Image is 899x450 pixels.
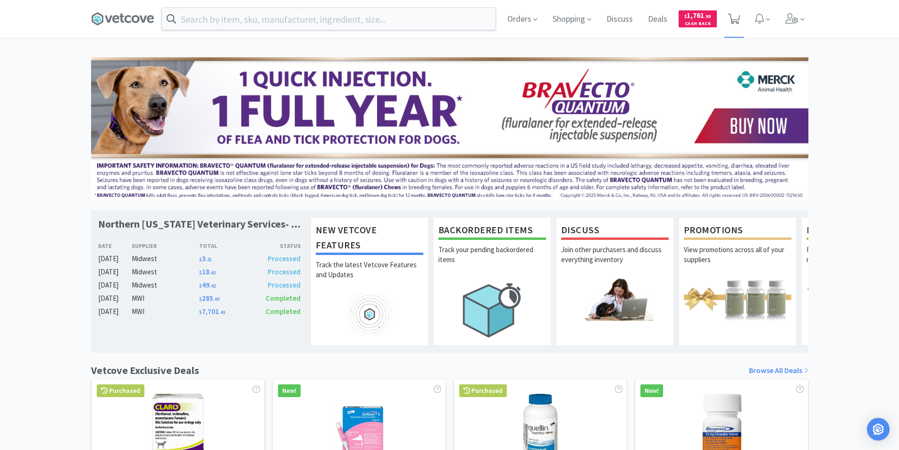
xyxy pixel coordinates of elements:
a: New Vetcove FeaturesTrack the latest Vetcove Features and Updates [311,217,428,346]
a: Discuss [603,15,637,24]
a: [DATE]MWI$285.00Completed [98,293,301,304]
h1: Promotions [684,222,791,240]
span: . 00 [213,296,219,302]
a: PromotionsView promotions across all of your suppliers [679,217,797,346]
span: $ [199,309,202,315]
a: Deals [644,15,671,24]
div: [DATE] [98,266,132,278]
h1: Discuss [561,222,669,240]
h1: Northern [US_STATE] Veterinary Services- [GEOGRAPHIC_DATA] [98,217,301,231]
a: [DATE]Midwest$18.65Processed [98,266,301,278]
img: hero_promotions.png [684,278,791,321]
div: [DATE] [98,306,132,317]
span: Completed [266,307,301,316]
span: Processed [268,254,301,263]
div: Supplier [132,241,199,250]
a: DiscussJoin other purchasers and discuss everything inventory [556,217,674,346]
span: Completed [266,294,301,303]
img: 3ffb5edee65b4d9ab6d7b0afa510b01f.jpg [91,57,808,201]
input: Search by item, sku, manufacturer, ingredient, size... [162,8,496,30]
span: $ [684,13,687,19]
a: Browse All Deals [749,365,808,377]
span: 285 [199,294,219,303]
span: $ [199,296,202,302]
span: Processed [268,280,301,289]
p: Track the latest Vetcove Features and Updates [316,260,423,293]
span: . 95 [704,13,711,19]
img: hero_discuss.png [561,278,669,321]
div: MWI [132,293,199,304]
div: MWI [132,306,199,317]
div: Midwest [132,266,199,278]
span: . 43 [219,309,225,315]
div: [DATE] [98,280,132,291]
span: Cash Back [684,21,711,27]
span: $ [199,283,202,289]
a: $1,761.95Cash Back [679,6,717,32]
a: [DATE]Midwest$3.31Processed [98,253,301,264]
a: Backordered ItemsTrack your pending backordered items [433,217,551,346]
span: 1,761 [684,11,711,20]
div: Date [98,241,132,250]
span: . 42 [210,283,216,289]
span: . 31 [206,256,212,263]
h1: Vetcove Exclusive Deals [91,362,199,379]
div: Status [250,241,301,250]
span: 18 [199,267,216,276]
img: hero_backorders.png [438,278,546,342]
p: View promotions across all of your suppliers [684,245,791,278]
span: . 65 [210,270,216,276]
span: Processed [268,267,301,276]
div: Open Intercom Messenger [867,418,890,441]
span: 7,701 [199,307,225,316]
img: hero_feature_roadmap.png [316,293,423,336]
div: [DATE] [98,253,132,264]
h1: Backordered Items [438,222,546,240]
span: 49 [199,280,216,289]
p: Track your pending backordered items [438,245,546,278]
span: 3 [199,254,212,263]
span: $ [199,256,202,263]
div: Midwest [132,253,199,264]
div: [DATE] [98,293,132,304]
h1: New Vetcove Features [316,222,423,255]
span: $ [199,270,202,276]
div: Total [199,241,250,250]
p: Join other purchasers and discuss everything inventory [561,245,669,278]
div: Midwest [132,280,199,291]
a: [DATE]Midwest$49.42Processed [98,280,301,291]
a: [DATE]MWI$7,701.43Completed [98,306,301,317]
